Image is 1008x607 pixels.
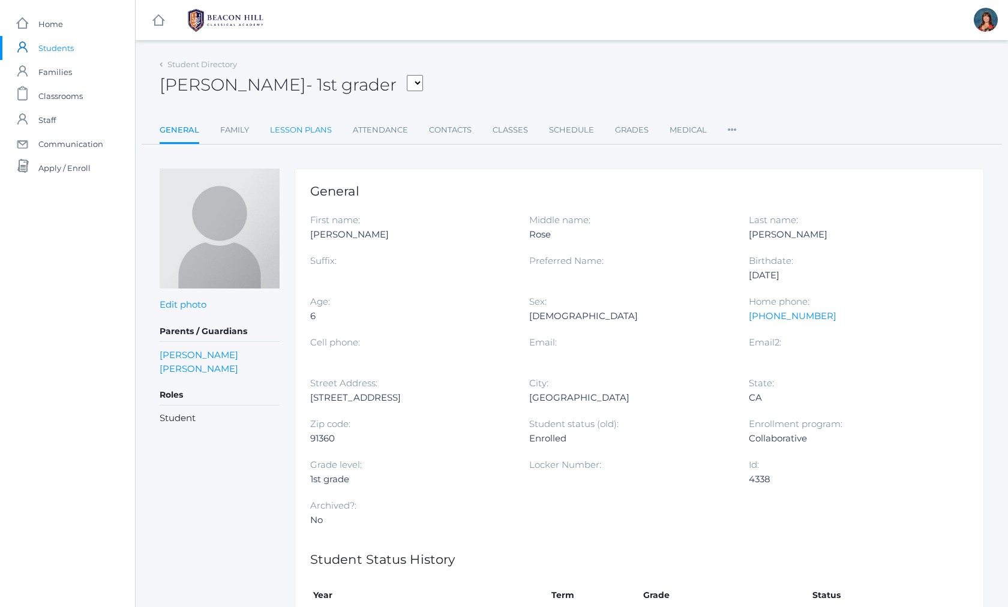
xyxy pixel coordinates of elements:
a: Family [220,118,249,142]
h5: Parents / Guardians [160,321,280,342]
label: Age: [310,296,330,307]
label: Email: [529,336,557,348]
label: Middle name: [529,214,590,226]
div: Enrolled [529,431,730,446]
div: No [310,513,511,527]
label: Grade level: [310,459,362,470]
a: [PERSON_NAME] [160,348,238,362]
label: Zip code: [310,418,350,429]
a: Student Directory [167,59,237,69]
h1: General [310,184,968,198]
h5: Roles [160,385,280,405]
label: Home phone: [749,296,809,307]
label: Id: [749,459,759,470]
div: 6 [310,309,511,323]
label: Street Address: [310,377,377,389]
a: Lesson Plans [270,118,332,142]
img: BHCALogos-05-308ed15e86a5a0abce9b8dd61676a3503ac9727e845dece92d48e8588c001991.png [181,5,271,35]
div: [PERSON_NAME] [749,227,950,242]
a: General [160,118,199,144]
div: [GEOGRAPHIC_DATA] [529,390,730,405]
div: 91360 [310,431,511,446]
label: Suffix: [310,255,337,266]
div: [DEMOGRAPHIC_DATA] [529,309,730,323]
label: Enrollment program: [749,418,842,429]
label: Email2: [749,336,781,348]
a: Medical [670,118,707,142]
a: Attendance [353,118,408,142]
label: Preferred Name: [529,255,604,266]
div: [STREET_ADDRESS] [310,390,511,405]
div: Heather Wallock [974,8,998,32]
label: City: [529,377,548,389]
a: Classes [493,118,528,142]
span: - 1st grader [306,74,397,95]
span: Communication [38,132,103,156]
label: First name: [310,214,360,226]
div: [PERSON_NAME] [310,227,511,242]
h1: Student Status History [310,552,968,566]
a: Edit photo [160,299,206,310]
span: Staff [38,108,56,132]
a: Schedule [549,118,594,142]
span: Home [38,12,63,36]
img: Mary Wallock [160,169,280,289]
label: Student status (old): [529,418,619,429]
label: State: [749,377,774,389]
div: [DATE] [749,268,950,283]
a: Grades [615,118,649,142]
label: Cell phone: [310,336,360,348]
span: Apply / Enroll [38,156,91,180]
label: Sex: [529,296,547,307]
div: Rose [529,227,730,242]
label: Last name: [749,214,798,226]
div: CA [749,390,950,405]
span: Classrooms [38,84,83,108]
h2: [PERSON_NAME] [160,76,423,94]
div: 1st grade [310,472,511,486]
label: Birthdate: [749,255,793,266]
li: Student [160,411,280,425]
span: Families [38,60,72,84]
label: Archived?: [310,500,356,511]
a: [PHONE_NUMBER] [749,310,836,321]
a: [PERSON_NAME] [160,362,238,375]
div: 4338 [749,472,950,486]
label: Locker Number: [529,459,601,470]
a: Contacts [429,118,472,142]
span: Students [38,36,74,60]
div: Collaborative [749,431,950,446]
